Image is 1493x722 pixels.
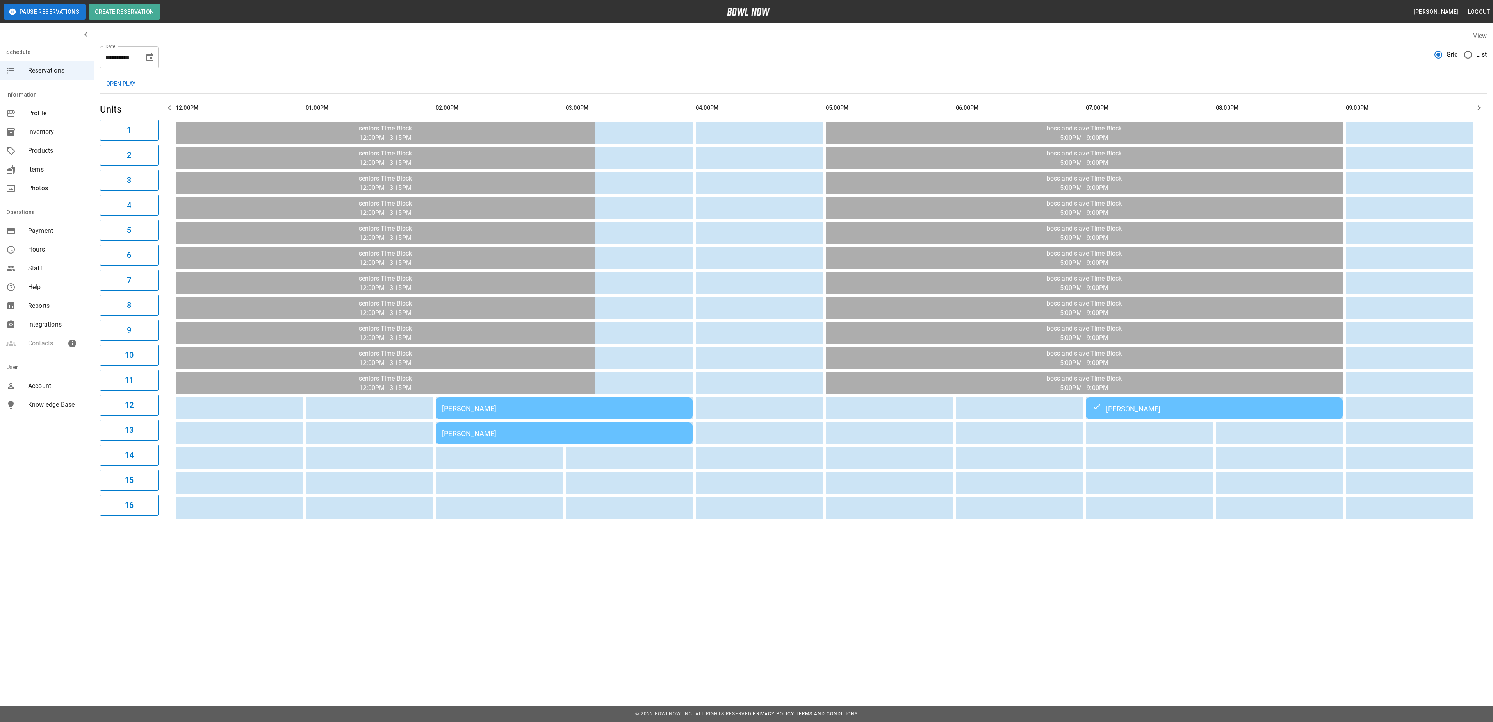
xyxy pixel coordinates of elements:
span: Photos [28,184,87,193]
th: 06:00PM [956,97,1083,119]
span: Knowledge Base [28,400,87,409]
h6: 3 [127,174,131,186]
div: inventory tabs [100,75,1487,93]
span: Items [28,165,87,174]
button: 12 [100,395,159,416]
h6: 1 [127,124,131,136]
table: sticky table [173,94,1476,522]
th: 03:00PM [566,97,693,119]
span: Profile [28,109,87,118]
span: Account [28,381,87,391]
h6: 15 [125,474,134,486]
button: 10 [100,345,159,366]
button: 11 [100,370,159,391]
th: 07:00PM [1086,97,1213,119]
th: 01:00PM [306,97,433,119]
span: Products [28,146,87,155]
h6: 6 [127,249,131,261]
th: 02:00PM [436,97,563,119]
button: 2 [100,145,159,166]
th: 12:00PM [176,97,303,119]
img: logo [727,8,770,16]
button: Logout [1465,5,1493,19]
button: 15 [100,470,159,491]
span: Staff [28,264,87,273]
button: 14 [100,445,159,466]
div: [PERSON_NAME] [442,404,686,413]
h6: 9 [127,324,131,336]
span: List [1476,50,1487,59]
button: 9 [100,320,159,341]
th: 08:00PM [1216,97,1343,119]
span: Hours [28,245,87,254]
h6: 14 [125,449,134,461]
button: Choose date, selected date is Sep 16, 2025 [142,50,158,65]
h6: 4 [127,199,131,211]
label: View [1473,32,1487,39]
h6: 2 [127,149,131,161]
span: Payment [28,226,87,236]
th: 05:00PM [826,97,953,119]
h6: 12 [125,399,134,411]
button: 16 [100,495,159,516]
h6: 16 [125,499,134,511]
button: Open Play [100,75,142,93]
h6: 13 [125,424,134,436]
h6: 8 [127,299,131,311]
button: [PERSON_NAME] [1410,5,1461,19]
button: Create Reservation [89,4,160,20]
div: [PERSON_NAME] [442,429,686,438]
button: Pause Reservations [4,4,86,20]
span: Help [28,282,87,292]
a: Terms and Conditions [796,711,858,717]
th: 09:00PM [1346,97,1473,119]
a: Privacy Policy [753,711,794,717]
button: 3 [100,170,159,191]
h6: 7 [127,274,131,286]
span: Grid [1447,50,1458,59]
span: Reservations [28,66,87,75]
h5: Units [100,103,159,116]
button: 1 [100,120,159,141]
button: 5 [100,220,159,241]
span: Integrations [28,320,87,329]
h6: 5 [127,224,131,236]
th: 04:00PM [696,97,823,119]
button: 4 [100,195,159,216]
span: © 2022 BowlNow, Inc. All Rights Reserved. [635,711,753,717]
button: 13 [100,420,159,441]
span: Reports [28,301,87,311]
button: 7 [100,270,159,291]
button: 6 [100,245,159,266]
h6: 10 [125,349,134,361]
button: 8 [100,295,159,316]
div: [PERSON_NAME] [1092,404,1336,413]
h6: 11 [125,374,134,386]
span: Inventory [28,127,87,137]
